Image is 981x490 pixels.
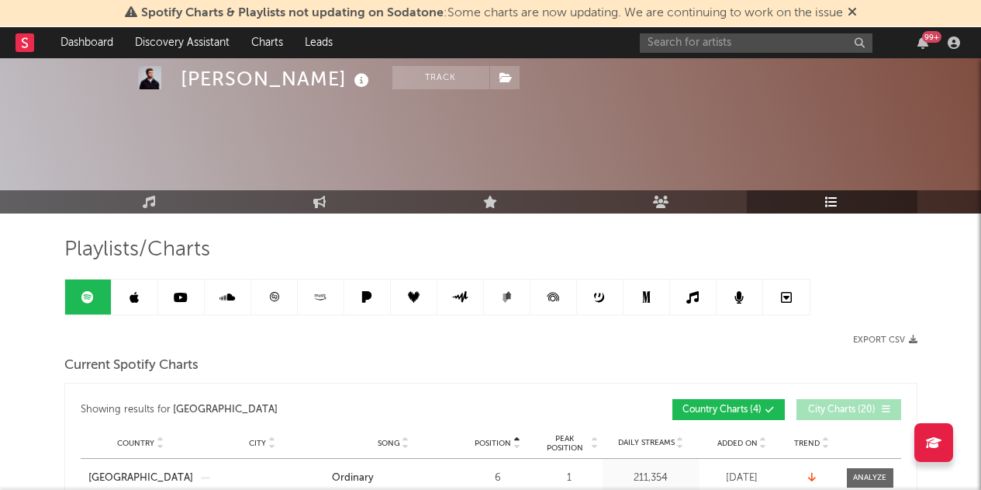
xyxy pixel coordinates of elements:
button: Country Charts(4) [672,399,785,420]
span: Daily Streams [618,437,675,449]
div: 1 [541,471,599,486]
span: : Some charts are now updating. We are continuing to work on the issue [141,7,843,19]
span: Dismiss [848,7,857,19]
span: Position [475,439,511,448]
span: Country Charts ( 4 ) [682,405,762,415]
a: Charts [240,27,294,58]
span: Peak Position [541,434,589,453]
div: 6 [463,471,533,486]
a: [GEOGRAPHIC_DATA] [88,471,193,486]
span: Song [378,439,400,448]
a: Leads [294,27,344,58]
a: Dashboard [50,27,124,58]
button: Export CSV [853,335,917,345]
span: Spotify Charts & Playlists not updating on Sodatone [141,7,444,19]
span: Added On [717,439,758,448]
button: City Charts(20) [796,399,901,420]
span: City [249,439,266,448]
a: Discovery Assistant [124,27,240,58]
div: [DATE] [703,471,781,486]
div: [GEOGRAPHIC_DATA] [173,401,278,419]
div: Showing results for [81,399,491,420]
div: 211,354 [606,471,696,486]
a: Ordinary [332,471,455,486]
div: 99 + [922,31,941,43]
span: Current Spotify Charts [64,356,199,375]
span: Trend [794,439,820,448]
span: Playlists/Charts [64,241,210,259]
div: [PERSON_NAME] [181,66,373,92]
button: 99+ [917,36,928,49]
span: City Charts ( 20 ) [807,405,878,415]
input: Search for artists [640,33,872,53]
span: Country [117,439,154,448]
div: Ordinary [332,471,374,486]
button: Track [392,66,489,89]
